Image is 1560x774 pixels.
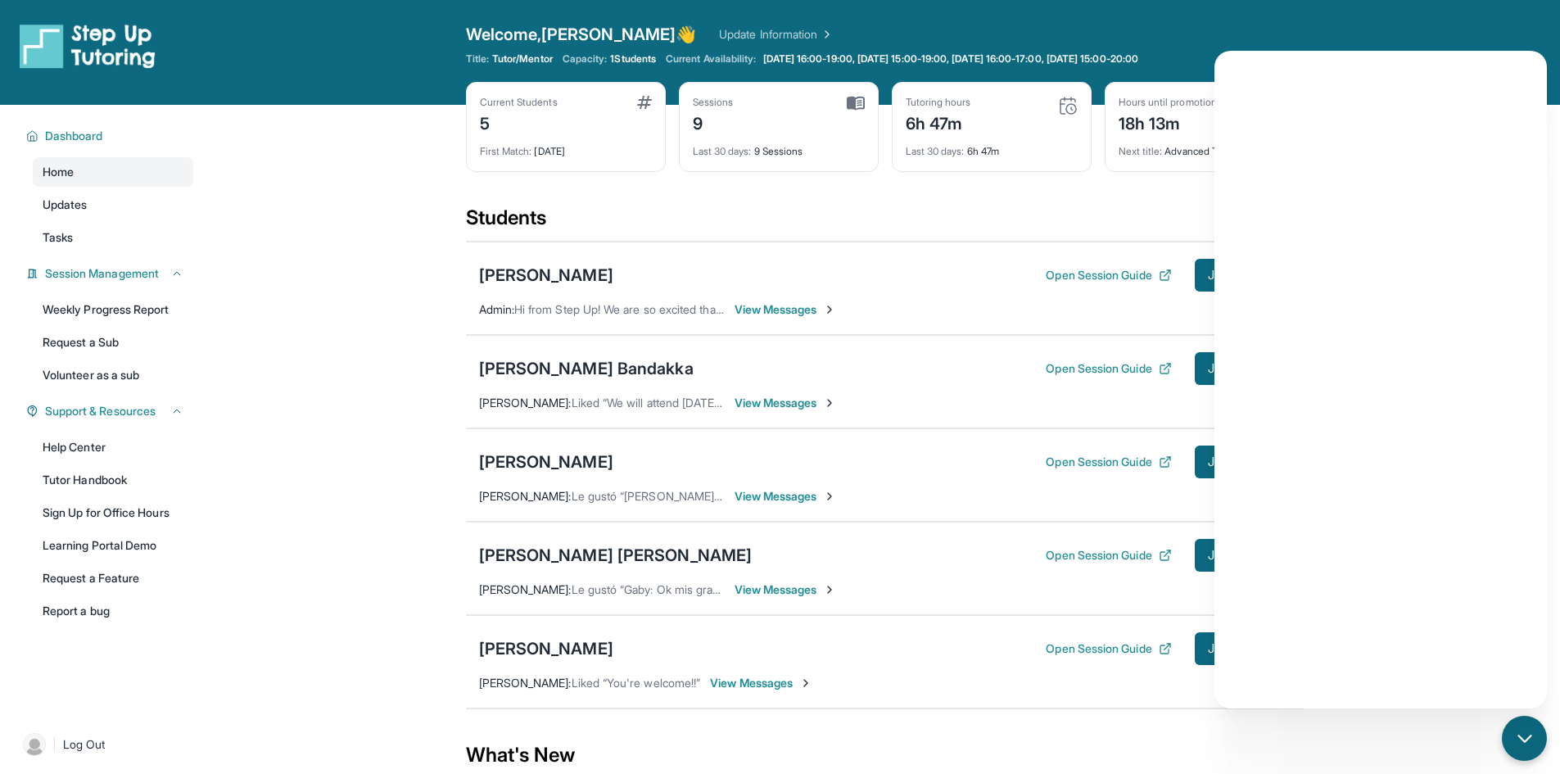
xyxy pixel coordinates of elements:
[666,52,756,66] span: Current Availability:
[1195,259,1291,292] button: Join Meeting
[33,498,193,527] a: Sign Up for Office Hours
[710,675,812,691] span: View Messages
[33,465,193,495] a: Tutor Handbook
[466,52,489,66] span: Title:
[480,109,558,135] div: 5
[492,52,553,66] span: Tutor/Mentor
[823,396,836,410] img: Chevron-Right
[1119,135,1291,158] div: Advanced Tutor/Mentor
[479,676,572,690] span: [PERSON_NAME] :
[33,564,193,593] a: Request a Feature
[63,736,106,753] span: Log Out
[1046,360,1171,377] button: Open Session Guide
[23,733,46,756] img: user-img
[1214,51,1547,708] iframe: Chatbot
[610,52,656,66] span: 1 Students
[479,396,572,410] span: [PERSON_NAME] :
[1046,640,1171,657] button: Open Session Guide
[906,145,965,157] span: Last 30 days :
[43,229,73,246] span: Tasks
[480,96,558,109] div: Current Students
[43,197,88,213] span: Updates
[693,96,734,109] div: Sessions
[1208,550,1278,560] span: Join Meeting
[563,52,608,66] span: Capacity:
[479,582,572,596] span: [PERSON_NAME] :
[735,395,837,411] span: View Messages
[1208,457,1278,467] span: Join Meeting
[693,109,734,135] div: 9
[33,360,193,390] a: Volunteer as a sub
[479,637,613,660] div: [PERSON_NAME]
[1119,109,1217,135] div: 18h 13m
[1119,96,1217,109] div: Hours until promotion
[906,109,971,135] div: 6h 47m
[20,23,156,69] img: logo
[637,96,652,109] img: card
[1046,547,1171,564] button: Open Session Guide
[1046,454,1171,470] button: Open Session Guide
[572,489,1089,503] span: Le gustó “[PERSON_NAME] que si 👍 la sesión de tutoria de [PERSON_NAME] de 5:00pm-6:00pm.”
[16,726,193,763] a: |Log Out
[847,96,865,111] img: card
[823,583,836,596] img: Chevron-Right
[33,432,193,462] a: Help Center
[479,489,572,503] span: [PERSON_NAME] :
[466,205,1305,241] div: Students
[817,26,834,43] img: Chevron Right
[45,403,156,419] span: Support & Resources
[823,303,836,316] img: Chevron-Right
[45,128,103,144] span: Dashboard
[33,223,193,252] a: Tasks
[1195,446,1291,478] button: Join Meeting
[735,582,837,598] span: View Messages
[479,450,613,473] div: [PERSON_NAME]
[466,23,697,46] span: Welcome, [PERSON_NAME] 👋
[33,531,193,560] a: Learning Portal Demo
[33,157,193,187] a: Home
[33,328,193,357] a: Request a Sub
[38,403,183,419] button: Support & Resources
[760,52,1142,66] a: [DATE] 16:00-19:00, [DATE] 15:00-19:00, [DATE] 16:00-17:00, [DATE] 15:00-20:00
[1208,270,1278,280] span: Join Meeting
[45,265,159,282] span: Session Management
[1195,352,1291,385] button: Join Meeting
[572,396,870,410] span: Liked “We will attend [DATE] .. thanks for the reminder.. …”
[1058,96,1078,115] img: card
[479,264,613,287] div: [PERSON_NAME]
[33,596,193,626] a: Report a bug
[1502,716,1547,761] button: chat-button
[1208,364,1278,373] span: Join Meeting
[719,26,834,43] a: Update Information
[735,301,837,318] span: View Messages
[693,145,752,157] span: Last 30 days :
[1046,267,1171,283] button: Open Session Guide
[906,135,1078,158] div: 6h 47m
[33,295,193,324] a: Weekly Progress Report
[906,96,971,109] div: Tutoring hours
[735,488,837,505] span: View Messages
[479,302,514,316] span: Admin :
[38,265,183,282] button: Session Management
[1208,644,1278,654] span: Join Meeting
[480,145,532,157] span: First Match :
[799,677,812,690] img: Chevron-Right
[480,135,652,158] div: [DATE]
[33,190,193,220] a: Updates
[693,135,865,158] div: 9 Sessions
[479,544,753,567] div: [PERSON_NAME] [PERSON_NAME]
[43,164,74,180] span: Home
[763,52,1138,66] span: [DATE] 16:00-19:00, [DATE] 15:00-19:00, [DATE] 16:00-17:00, [DATE] 15:00-20:00
[1195,632,1291,665] button: Join Meeting
[38,128,183,144] button: Dashboard
[52,735,57,754] span: |
[1195,539,1291,572] button: Join Meeting
[479,357,694,380] div: [PERSON_NAME] Bandakka
[572,676,701,690] span: Liked “You're welcome!!”
[823,490,836,503] img: Chevron-Right
[1119,145,1163,157] span: Next title :
[572,582,737,596] span: Le gustó “Gaby: Ok mis gracias”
